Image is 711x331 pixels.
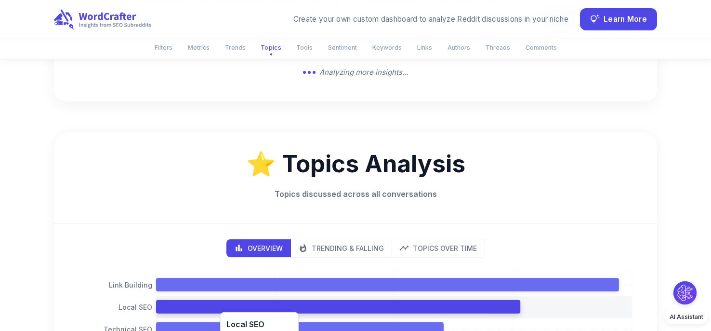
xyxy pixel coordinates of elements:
[69,148,642,180] h2: ⭐️ Topics Analysis
[290,40,318,55] button: Tools
[442,40,476,55] button: Authors
[319,67,408,78] p: Analyzing more insights...
[293,14,568,25] div: Create your own custom dashboard to analyze Reddit discussions in your niche
[226,239,291,257] button: bar chart
[118,303,152,311] tspan: Local SEO
[392,239,485,257] button: time series view
[290,239,392,257] button: trends view
[149,40,178,55] button: Filters
[520,40,563,55] button: Comments
[109,280,152,289] tspan: Link Building
[248,243,283,253] p: Overview
[480,40,516,55] button: Threads
[312,243,384,253] p: Trending & Falling
[226,239,485,258] div: display mode
[182,40,215,55] button: Metrics
[69,188,642,200] p: Topics discussed across all conversations
[219,40,251,55] button: Trends
[580,8,657,30] button: Learn More
[367,40,408,55] button: Keywords
[413,243,477,253] p: Topics Over Time
[604,13,647,26] span: Learn More
[254,39,287,56] button: Topics
[322,40,363,55] button: Sentiment
[411,40,438,55] button: Links
[670,313,703,320] span: AI Assistant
